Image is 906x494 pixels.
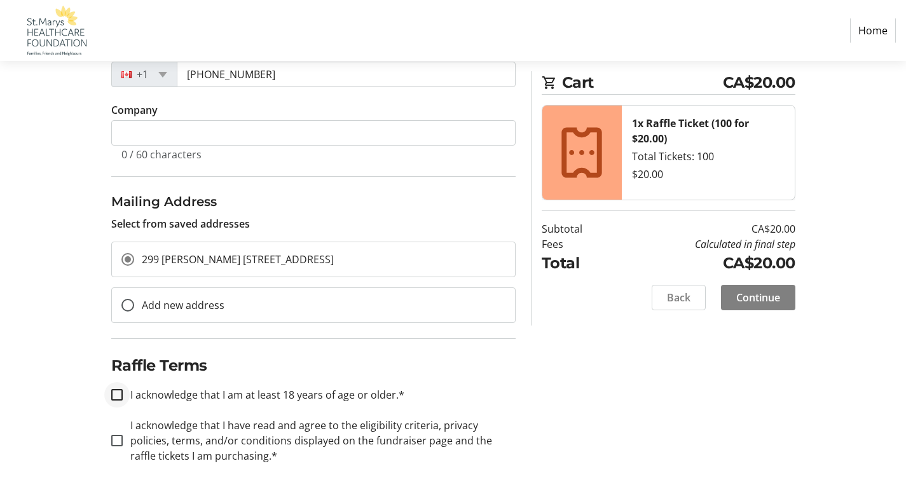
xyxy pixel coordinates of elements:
label: Add new address [134,298,224,313]
span: Back [667,290,690,305]
td: Subtotal [542,221,615,237]
div: $20.00 [632,167,785,182]
strong: 1x Raffle Ticket (100 for $20.00) [632,116,749,146]
td: CA$20.00 [615,252,795,275]
span: 299 [PERSON_NAME] [STREET_ADDRESS] [142,252,334,266]
label: I acknowledge that I am at least 18 years of age or older.* [123,387,404,402]
h2: Raffle Terms [111,354,516,377]
tr-character-limit: 0 / 60 characters [121,148,202,161]
label: I acknowledge that I have read and agree to the eligibility criteria, privacy policies, terms, an... [123,418,516,463]
button: Back [652,285,706,310]
span: CA$20.00 [723,71,795,94]
div: Total Tickets: 100 [632,149,785,164]
span: Cart [562,71,723,94]
td: CA$20.00 [615,221,795,237]
td: Calculated in final step [615,237,795,252]
img: St. Marys Healthcare Foundation's Logo [10,5,100,56]
button: Continue [721,285,795,310]
a: Home [850,18,896,43]
h3: Mailing Address [111,192,516,211]
td: Fees [542,237,615,252]
label: Company [111,102,158,118]
div: Select from saved addresses [111,192,516,231]
input: (506) 234-5678 [177,62,516,87]
td: Total [542,252,615,275]
span: Continue [736,290,780,305]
